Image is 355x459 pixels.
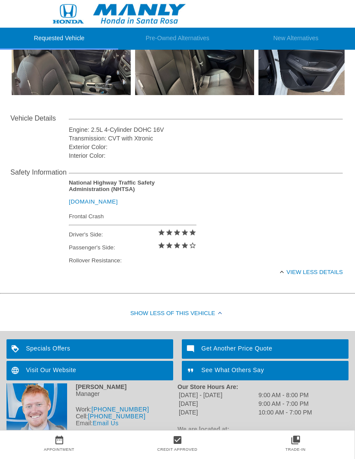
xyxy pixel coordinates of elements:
[118,435,236,445] a: check_box
[6,390,177,397] div: Manager
[258,391,313,399] td: 9:00 AM - 8:00 PM
[6,339,26,359] img: ic_loyalty_white_24dp_2x.png
[157,447,197,452] a: Credit Approved
[44,447,74,452] a: Appointment
[285,447,306,452] a: Trade-In
[177,426,229,433] strong: We are located at:
[258,408,313,416] td: 10:00 AM - 7:00 PM
[165,229,173,236] i: star
[158,242,165,249] i: star
[236,435,355,445] a: collections_bookmark
[88,413,145,420] a: [PHONE_NUMBER]
[173,242,181,249] i: star
[69,179,155,192] strong: National Highway Traffic Safety Administration (NHTSA)
[6,420,177,427] div: Email:
[6,361,173,380] a: Visit Our Website
[69,134,343,143] div: Transmission: CVT with Xtronic
[6,406,177,413] div: Work:
[69,151,343,160] div: Interior Color:
[178,408,257,416] td: [DATE]
[178,391,257,399] td: [DATE] - [DATE]
[69,198,118,205] a: [DOMAIN_NAME]
[6,413,177,420] div: Cell:
[181,242,189,249] i: star
[178,400,257,408] td: [DATE]
[177,383,238,390] strong: Our Store Hours Are:
[189,242,197,249] i: star_border
[158,229,165,236] i: star
[69,143,343,151] div: Exterior Color:
[237,28,355,50] li: New Alternatives
[69,211,197,222] div: Frontal Crash
[69,254,197,267] div: Rollover Resistance:
[69,261,343,283] div: View less details
[10,113,69,124] div: Vehicle Details
[165,242,173,249] i: star
[10,167,69,178] div: Safety Information
[91,406,149,413] a: [PHONE_NUMBER]
[182,361,349,380] a: See What Others Say
[6,339,173,359] a: Specials Offers
[258,400,313,408] td: 9:00 AM - 7:00 PM
[182,339,201,359] img: ic_mode_comment_white_24dp_2x.png
[69,125,343,134] div: Engine: 2.5L 4-Cylinder DOHC 16V
[69,241,197,254] div: Passenger's Side:
[181,229,189,236] i: star
[118,28,236,50] li: Pre-Owned Alternatives
[189,229,197,236] i: star
[173,229,181,236] i: star
[76,383,126,390] strong: [PERSON_NAME]
[182,339,349,359] a: Get Another Price Quote
[6,361,26,380] img: ic_language_white_24dp_2x.png
[182,361,201,380] img: ic_format_quote_white_24dp_2x.png
[93,420,119,427] a: Email Us
[69,228,197,241] div: Driver's Side:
